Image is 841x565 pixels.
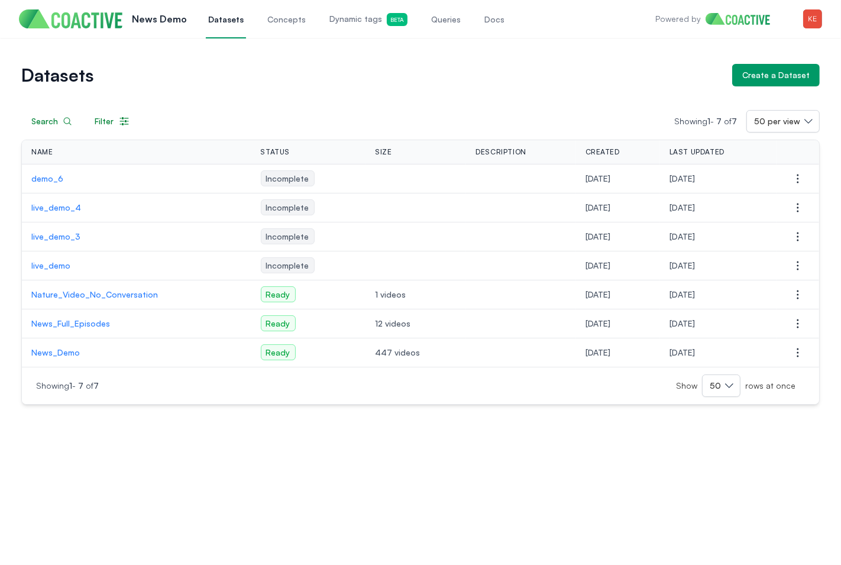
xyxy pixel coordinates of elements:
[86,380,99,390] span: of
[742,69,810,81] div: Create a Dataset
[586,147,620,157] span: Created
[754,115,800,127] span: 50 per view
[261,199,315,215] span: Incomplete
[586,289,611,299] span: Wednesday, June 11, 2025 at 10:58:13 PM UTC
[669,202,695,212] span: Monday, June 23, 2025 at 11:53:05 PM UTC
[19,9,122,28] img: News Demo
[93,380,99,390] span: 7
[261,315,296,331] span: Ready
[31,260,242,272] a: live_demo
[329,13,407,26] span: Dynamic tags
[716,116,722,126] span: 7
[375,318,457,330] span: 12 videos
[387,13,407,26] span: Beta
[375,347,457,359] span: 447 videos
[476,147,526,157] span: Description
[261,257,315,273] span: Incomplete
[674,115,746,127] p: Showing -
[740,380,795,392] span: rows at once
[21,67,723,83] h1: Datasets
[669,173,695,183] span: Tuesday, June 24, 2025 at 5:18:27 PM UTC
[669,347,695,357] span: Tuesday, April 1, 2025 at 2:17:38 PM UTC
[95,115,130,127] div: Filter
[31,318,242,330] a: News_Full_Episodes
[267,14,306,25] span: Concepts
[21,110,82,133] button: Search
[707,116,710,126] span: 1
[78,380,83,390] span: 7
[746,110,820,133] button: 50 per view
[69,380,72,390] span: 1
[31,173,242,185] a: demo_6
[586,231,611,241] span: Friday, June 20, 2025 at 8:49:48 PM UTC
[669,289,695,299] span: Wednesday, June 11, 2025 at 10:59:25 PM UTC
[586,202,611,212] span: Monday, June 23, 2025 at 11:53:05 PM UTC
[36,380,292,392] p: Showing -
[724,116,737,126] span: of
[669,260,695,270] span: Friday, June 13, 2025 at 12:06:04 AM UTC
[669,231,695,241] span: Friday, June 20, 2025 at 8:49:48 PM UTC
[31,147,53,157] span: Name
[710,380,721,392] span: 50
[732,64,820,86] button: Create a Dataset
[431,14,461,25] span: Queries
[732,116,737,126] span: 7
[803,9,822,28] img: Menu for the logged in user
[586,173,611,183] span: Tuesday, June 24, 2025 at 5:18:27 PM UTC
[31,202,242,214] a: live_demo_4
[706,13,779,25] img: Home
[132,12,187,26] p: News Demo
[375,147,392,157] span: Size
[669,318,695,328] span: Tuesday, June 10, 2025 at 2:27:25 PM UTC
[208,14,244,25] span: Datasets
[676,380,702,392] span: Show
[31,115,72,127] div: Search
[586,318,611,328] span: Monday, June 2, 2025 at 2:44:52 PM UTC
[261,286,296,302] span: Ready
[261,147,290,157] span: Status
[31,289,242,301] a: Nature_Video_No_Conversation
[655,13,701,25] p: Powered by
[31,231,242,243] a: live_demo_3
[586,260,611,270] span: Friday, June 13, 2025 at 12:06:04 AM UTC
[669,147,724,157] span: Last Updated
[85,110,140,133] button: Filter
[586,347,611,357] span: Tuesday, March 18, 2025 at 12:39:09 AM UTC
[31,347,242,359] a: News_Demo
[261,170,315,186] span: Incomplete
[702,374,740,397] button: 50
[375,289,457,301] span: 1 videos
[261,228,315,244] span: Incomplete
[261,344,296,360] span: Ready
